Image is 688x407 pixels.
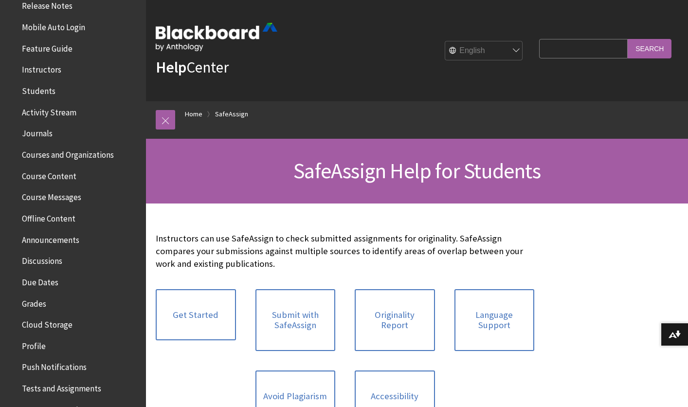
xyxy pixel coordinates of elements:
[22,83,55,96] span: Students
[22,380,101,393] span: Tests and Assignments
[22,359,87,372] span: Push Notifications
[22,104,76,117] span: Activity Stream
[22,296,46,309] span: Grades
[22,147,114,160] span: Courses and Organizations
[156,289,236,341] a: Get Started
[22,210,75,223] span: Offline Content
[22,253,62,266] span: Discussions
[355,289,435,351] a: Originality Report
[628,39,671,58] input: Search
[454,289,535,351] a: Language Support
[22,19,85,32] span: Mobile Auto Login
[22,274,58,287] span: Due Dates
[255,289,336,351] a: Submit with SafeAssign
[22,338,46,351] span: Profile
[215,108,248,120] a: SafeAssign
[156,57,229,77] a: HelpCenter
[185,108,202,120] a: Home
[293,157,541,184] span: SafeAssign Help for Students
[156,23,277,51] img: Blackboard by Anthology
[22,40,72,54] span: Feature Guide
[22,232,79,245] span: Announcements
[22,316,72,330] span: Cloud Storage
[22,168,76,181] span: Course Content
[22,189,81,203] span: Course Messages
[156,57,186,77] strong: Help
[22,62,61,75] span: Instructors
[445,41,523,61] select: Site Language Selector
[22,126,53,139] span: Journals
[156,232,534,271] p: Instructors can use SafeAssign to check submitted assignments for originality. SafeAssign compare...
